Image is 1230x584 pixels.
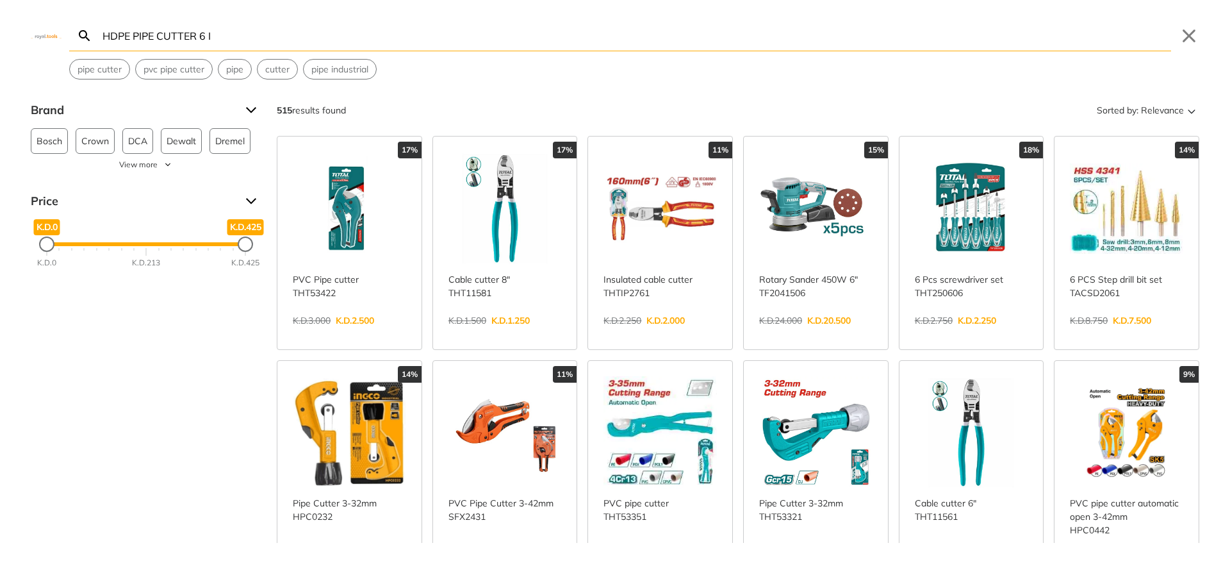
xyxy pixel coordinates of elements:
[100,21,1171,51] input: Search…
[70,60,129,79] button: Select suggestion: pipe cutter
[128,129,147,153] span: DCA
[119,159,158,171] span: View more
[31,128,68,154] button: Bosch
[215,129,245,153] span: Dremel
[1094,100,1199,121] button: Sorted by:Relevance Sort
[709,142,732,158] div: 11%
[132,257,160,269] div: K.D.213
[238,237,253,252] div: Maximum Price
[1179,26,1199,46] button: Close
[69,59,130,79] div: Suggestion: pipe cutter
[277,100,346,121] div: results found
[1141,100,1184,121] span: Relevance
[136,60,212,79] button: Select suggestion: pvc pipe cutter
[1179,366,1199,383] div: 9%
[303,59,377,79] div: Suggestion: pipe industrial
[398,142,422,158] div: 17%
[37,129,62,153] span: Bosch
[1019,142,1043,158] div: 18%
[39,237,54,252] div: Minimum Price
[277,104,292,116] strong: 515
[209,128,250,154] button: Dremel
[218,60,251,79] button: Select suggestion: pipe
[81,129,109,153] span: Crown
[78,63,122,76] span: pipe cutter
[218,59,252,79] div: Suggestion: pipe
[31,100,236,121] span: Brand
[226,63,243,76] span: pipe
[258,60,297,79] button: Select suggestion: cutter
[77,28,92,44] svg: Search
[1175,142,1199,158] div: 14%
[167,129,196,153] span: Dewalt
[553,366,577,383] div: 11%
[135,59,213,79] div: Suggestion: pvc pipe cutter
[398,366,422,383] div: 14%
[304,60,376,79] button: Select suggestion: pipe industrial
[31,191,236,212] span: Price
[265,63,290,76] span: cutter
[76,128,115,154] button: Crown
[231,257,259,269] div: K.D.425
[864,142,888,158] div: 15%
[257,59,298,79] div: Suggestion: cutter
[1184,103,1199,118] svg: Sort
[553,142,577,158] div: 17%
[31,159,261,171] button: View more
[143,63,204,76] span: pvc pipe cutter
[37,257,56,269] div: K.D.0
[311,63,368,76] span: pipe industrial
[161,128,202,154] button: Dewalt
[31,33,61,38] img: Close
[122,128,153,154] button: DCA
